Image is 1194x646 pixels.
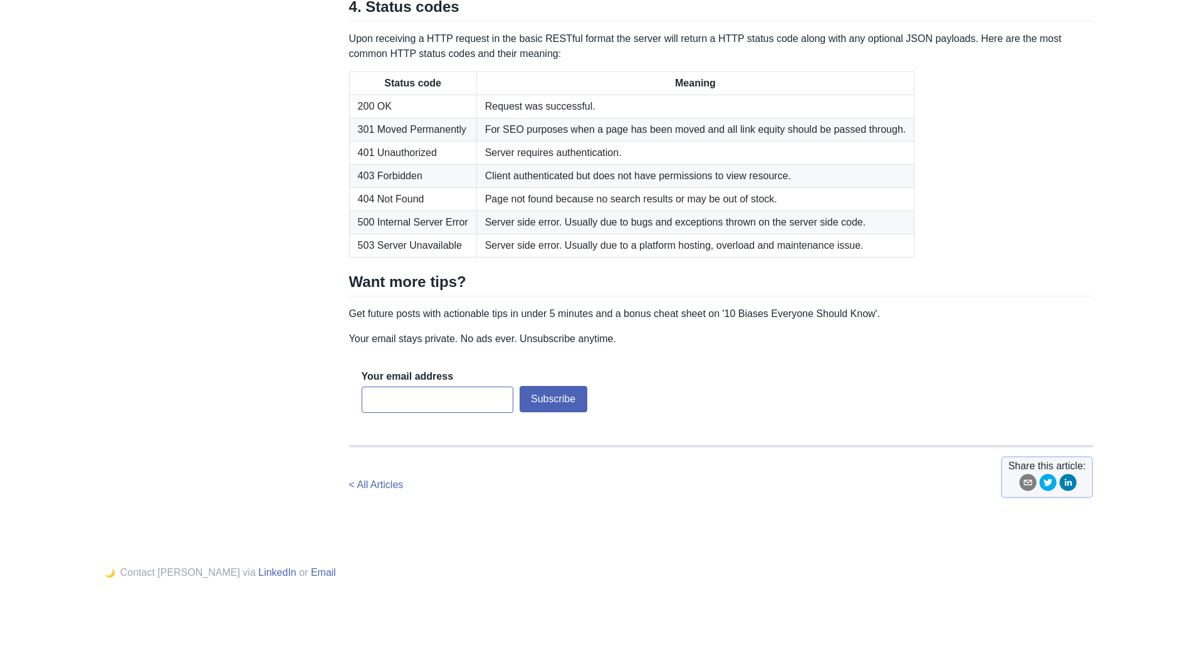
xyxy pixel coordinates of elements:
td: Server requires authentication. [476,141,914,164]
td: 500 Internal Server Error [349,211,476,234]
td: For SEO purposes when a page has been moved and all link equity should be passed through. [476,118,914,141]
button: email [1019,474,1037,496]
span: Contact [PERSON_NAME] via [120,567,256,578]
td: Client authenticated but does not have permissions to view resource. [476,164,914,187]
td: Server side error. Usually due to bugs and exceptions thrown on the server side code. [476,211,914,234]
h2: Want more tips? [349,273,1094,296]
a: Email [311,567,336,578]
button: linkedin [1059,474,1077,496]
p: Get future posts with actionable tips in under 5 minutes and a bonus cheat sheet on '10 Biases Ev... [349,306,1094,321]
td: 404 Not Found [349,187,476,211]
th: Meaning [476,71,914,95]
td: Page not found because no search results or may be out of stock. [476,187,914,211]
td: 503 Server Unavailable [349,234,476,257]
span: Share this article: [1008,459,1086,474]
span: or [299,567,308,578]
p: Your email stays private. No ads ever. Unsubscribe anytime. [349,331,1094,346]
a: LinkedIn [258,567,296,578]
button: Subscribe [520,386,587,412]
td: 200 OK [349,95,476,118]
td: Server side error. Usually due to a platform hosting, overload and maintenance issue. [476,234,914,257]
a: < All Articles [349,479,404,490]
td: 301 Moved Permanently [349,118,476,141]
th: Status code [349,71,476,95]
p: Upon receiving a HTTP request in the basic RESTful format the server will return a HTTP status co... [349,31,1094,61]
td: Request was successful. [476,95,914,118]
td: 401 Unauthorized [349,141,476,164]
button: 🌙 [101,568,119,578]
td: 403 Forbidden [349,164,476,187]
label: Your email address [362,370,453,383]
button: twitter [1039,474,1057,496]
